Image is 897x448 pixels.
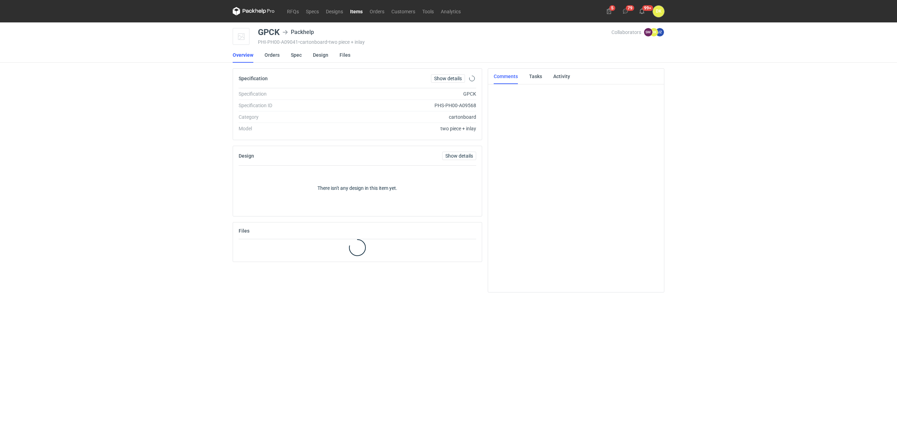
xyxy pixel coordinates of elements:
[334,90,476,97] div: GPCK
[529,69,542,84] a: Tasks
[239,153,254,159] h2: Design
[233,7,275,15] svg: Packhelp Pro
[239,125,334,132] div: Model
[282,28,314,36] div: Packhelp
[334,102,476,109] div: PHS-PH00-A09568
[636,6,648,17] button: 99+
[468,74,476,83] button: Download specification
[334,125,476,132] div: two piece + inlay
[265,47,280,63] a: Orders
[239,228,249,234] h2: Files
[620,6,631,17] button: 79
[302,7,322,15] a: Specs
[233,47,253,63] a: Overview
[494,69,518,84] a: Comments
[431,74,465,83] a: Show details
[653,6,664,17] div: Dominika Kaczyńska
[340,47,350,63] a: Files
[650,28,658,36] figcaption: DK
[239,113,334,120] div: Category
[298,39,327,45] span: • cartonboard
[327,39,365,45] span: • two piece + inlay
[603,6,615,17] button: 5
[442,152,476,160] a: Show details
[388,7,419,15] a: Customers
[283,7,302,15] a: RFQs
[258,39,611,45] div: PHI-PH00-A09041
[291,47,302,63] a: Spec
[322,7,347,15] a: Designs
[656,28,664,36] figcaption: JZ
[611,29,641,35] span: Collaborators
[239,90,334,97] div: Specification
[553,69,570,84] a: Activity
[239,102,334,109] div: Specification ID
[334,113,476,120] div: cartonboard
[258,28,280,36] div: GPCK
[419,7,437,15] a: Tools
[644,28,652,36] figcaption: SM
[653,6,664,17] button: DK
[317,185,397,192] p: There isn't any design in this item yet.
[347,7,366,15] a: Items
[239,76,268,81] h2: Specification
[366,7,388,15] a: Orders
[313,47,328,63] a: Design
[437,7,464,15] a: Analytics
